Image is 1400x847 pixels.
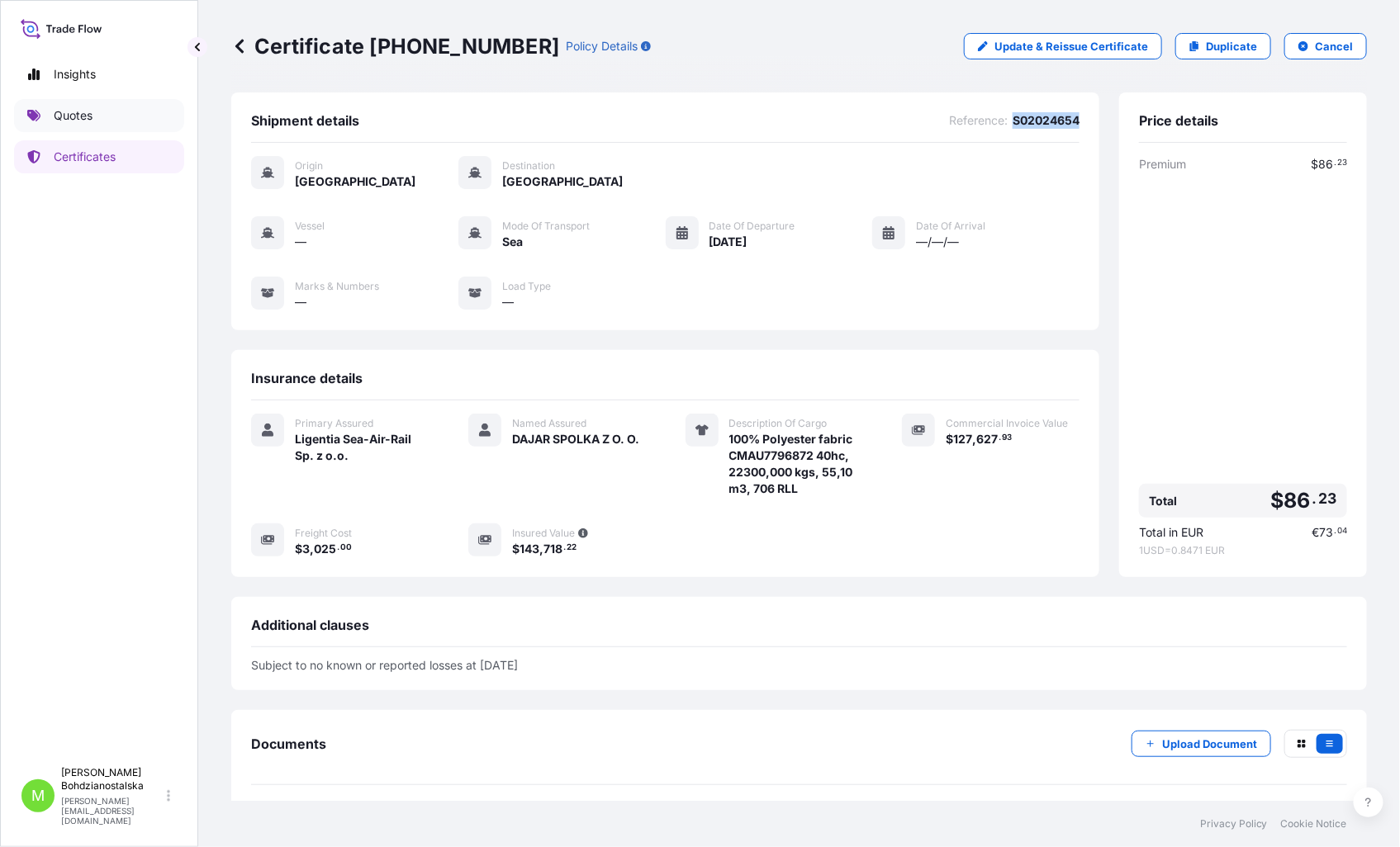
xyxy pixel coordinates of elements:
[539,543,543,555] span: ,
[512,527,575,540] span: Insured Value
[295,234,306,250] span: —
[1206,38,1257,54] p: Duplicate
[563,545,566,551] span: .
[295,543,302,555] span: $
[916,234,959,250] span: —/—/—
[337,545,339,551] span: .
[1284,33,1367,59] button: Cancel
[1139,156,1186,173] span: Premium
[251,617,369,633] span: Additional clauses
[964,33,1162,59] a: Update & Reissue Certificate
[295,431,429,464] span: Ligentia Sea-Air-Rail Sp. z o.o.
[994,38,1148,54] p: Update & Reissue Certificate
[729,417,828,430] span: Description Of Cargo
[1139,544,1347,557] span: 1 USD = 0.8471 EUR
[295,173,415,190] span: [GEOGRAPHIC_DATA]
[502,280,551,293] span: Load Type
[61,796,164,826] p: [PERSON_NAME][EMAIL_ADDRESS][DOMAIN_NAME]
[502,294,514,310] span: —
[1334,528,1336,534] span: .
[512,431,639,447] span: DAJAR SPOLKA Z O. O.
[14,58,184,91] a: Insights
[310,543,314,555] span: ,
[1281,817,1347,830] a: Cookie Notice
[1139,524,1203,541] span: Total in EUR
[14,140,184,173] a: Certificates
[295,159,323,173] span: Origin
[1337,528,1347,534] span: 04
[1319,527,1333,538] span: 73
[953,433,972,445] span: 127
[502,173,623,190] span: [GEOGRAPHIC_DATA]
[1013,112,1080,129] span: S02024654
[1162,736,1257,752] p: Upload Document
[295,417,373,430] span: Primary Assured
[302,543,310,555] span: 3
[1270,490,1284,511] span: $
[1315,38,1353,54] p: Cancel
[1337,160,1347,166] span: 23
[1318,159,1333,170] span: 86
[1132,731,1271,757] button: Upload Document
[251,112,359,129] span: Shipment details
[1284,490,1310,511] span: 86
[567,545,577,551] span: 22
[31,788,45,804] span: M
[512,417,586,430] span: Named Assured
[1312,527,1319,538] span: €
[231,33,559,59] p: Certificate [PHONE_NUMBER]
[916,220,985,233] span: Date of Arrival
[946,417,1068,430] span: Commercial Invoice Value
[340,545,352,551] span: 00
[512,543,520,555] span: $
[999,435,1001,441] span: .
[1002,435,1012,441] span: 93
[502,159,555,173] span: Destination
[1149,493,1177,509] span: Total
[972,433,976,445] span: ,
[709,220,795,233] span: Date of Departure
[566,38,638,54] p: Policy Details
[1334,160,1336,166] span: .
[543,543,562,555] span: 718
[54,66,96,83] p: Insights
[976,433,998,445] span: 627
[54,149,116,165] p: Certificates
[729,431,863,497] span: 100% Polyester fabric CMAU7796872 40hc, 22300,000 kgs, 55,10 m3, 706 RLL
[251,660,1347,670] p: Subject to no known or reported losses at [DATE]
[502,220,590,233] span: Mode of Transport
[295,527,352,540] span: Freight Cost
[1200,817,1268,830] a: Privacy Policy
[1311,159,1318,170] span: $
[314,543,336,555] span: 025
[502,234,523,250] span: Sea
[709,234,747,250] span: [DATE]
[295,220,325,233] span: Vessel
[251,370,363,386] span: Insurance details
[949,112,1008,129] span: Reference :
[251,736,326,752] span: Documents
[295,294,306,310] span: —
[1319,494,1337,504] span: 23
[1175,33,1271,59] a: Duplicate
[1139,112,1218,129] span: Price details
[54,107,93,124] p: Quotes
[946,433,953,445] span: $
[61,766,164,793] p: [PERSON_NAME] Bohdzianostalska
[14,99,184,132] a: Quotes
[1312,494,1317,504] span: .
[295,280,379,293] span: Marks & Numbers
[520,543,539,555] span: 143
